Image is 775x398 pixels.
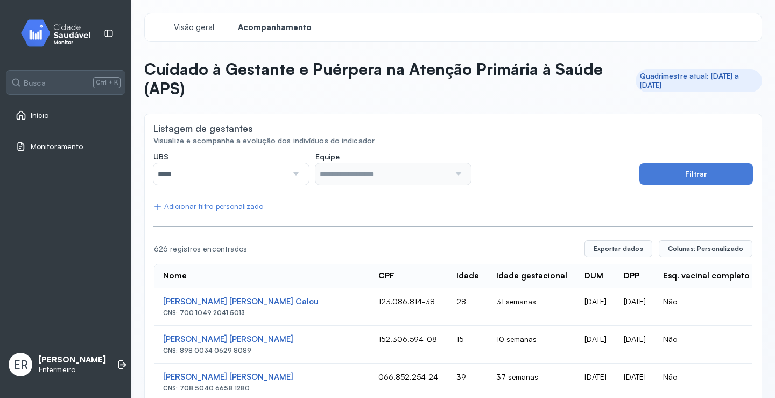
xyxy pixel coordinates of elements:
[668,245,743,253] span: Colunas: Personalizado
[576,288,615,326] td: [DATE]
[153,136,753,145] div: Visualize e acompanhe a evolução dos indivíduos do indicador
[31,142,83,151] span: Monitoramento
[576,326,615,364] td: [DATE]
[315,152,340,162] span: Equipe
[163,334,361,345] div: [PERSON_NAME] [PERSON_NAME]
[153,152,168,162] span: UBS
[39,355,106,365] p: [PERSON_NAME]
[144,59,627,99] p: Cuidado à Gestante e Puérpera na Atenção Primária à Saúde (APS)
[16,141,116,152] a: Monitoramento
[163,347,361,354] div: CNS: 898 0034 0629 8089
[448,326,488,364] td: 15
[370,326,448,364] td: 152.306.594-08
[16,110,116,121] a: Início
[663,271,750,281] div: Esq. vacinal completo
[163,271,187,281] div: Nome
[163,309,361,317] div: CNS: 700 1049 2041 5013
[370,288,448,326] td: 123.086.814-38
[456,271,479,281] div: Idade
[39,365,106,374] p: Enfermeiro
[654,326,758,364] td: Não
[378,271,394,281] div: CPF
[624,271,639,281] div: DPP
[163,297,361,307] div: [PERSON_NAME] [PERSON_NAME] Calou
[163,372,361,382] div: [PERSON_NAME] [PERSON_NAME]
[654,288,758,326] td: Não
[24,78,46,88] span: Busca
[154,245,576,254] div: 626 registros encontrados
[639,163,753,185] button: Filtrar
[584,271,603,281] div: DUM
[496,271,567,281] div: Idade gestacional
[153,202,263,211] div: Adicionar filtro personalizado
[615,326,654,364] td: [DATE]
[153,123,253,134] div: Listagem de gestantes
[584,240,652,257] button: Exportar dados
[31,111,49,120] span: Início
[615,288,654,326] td: [DATE]
[488,326,576,364] td: 10 semanas
[163,385,361,392] div: CNS: 708 5040 6658 1280
[174,23,214,33] span: Visão geral
[238,23,312,33] span: Acompanhamento
[11,17,108,49] img: monitor.svg
[488,288,576,326] td: 31 semanas
[13,358,28,372] span: ER
[93,77,121,88] span: Ctrl + K
[448,288,488,326] td: 28
[659,240,752,257] button: Colunas: Personalizado
[640,72,758,90] div: Quadrimestre atual: [DATE] a [DATE]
